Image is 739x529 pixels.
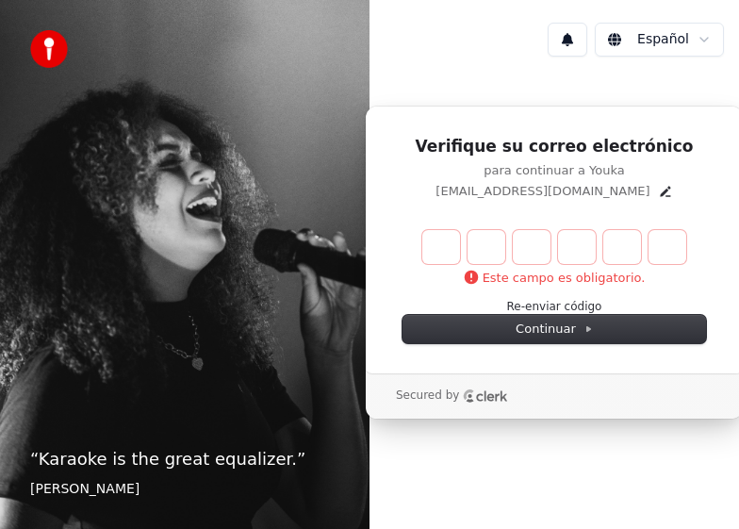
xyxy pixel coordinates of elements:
[402,315,706,343] button: Continuar
[516,321,593,338] span: Continuar
[435,183,649,200] p: [EMAIL_ADDRESS][DOMAIN_NAME]
[464,270,646,287] p: Este campo es obligatorio.
[507,300,602,315] button: Re-enviar código
[30,30,68,68] img: youka
[422,230,686,264] input: Enter verification code
[396,388,459,404] p: Secured by
[30,446,339,472] p: “ Karaoke is the great equalizer. ”
[463,389,508,403] a: Clerk logo
[402,162,706,179] p: para continuar a Youka
[402,136,706,158] h1: Verifique su correo electrónico
[30,480,339,499] footer: [PERSON_NAME]
[658,184,673,199] button: Edit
